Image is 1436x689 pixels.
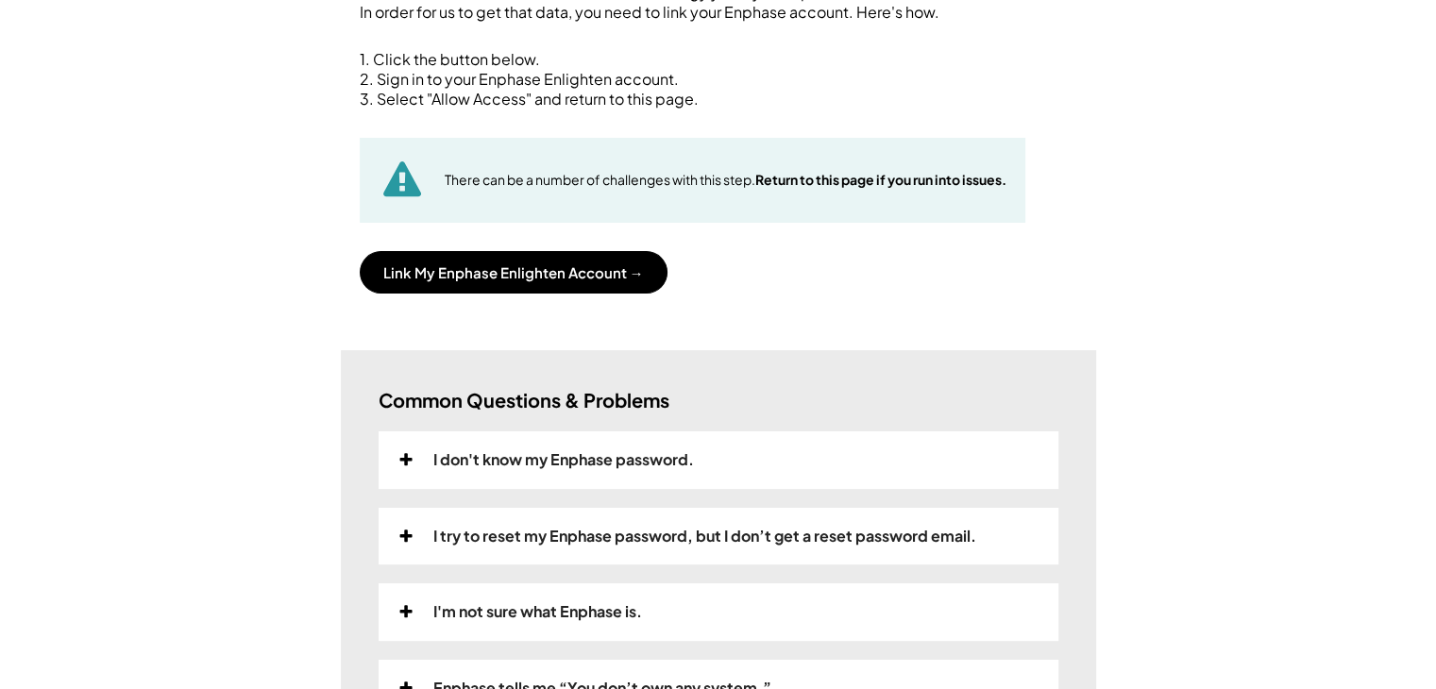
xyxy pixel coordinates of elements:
[433,602,642,622] div: I'm not sure what Enphase is.
[433,450,694,470] div: I don't know my Enphase password.
[433,527,976,546] div: I try to reset my Enphase password, but I don’t get a reset password email.
[360,50,1077,109] div: 1. Click the button below. 2. Sign in to your Enphase Enlighten account. 3. Select "Allow Access"...
[360,251,667,294] button: Link My Enphase Enlighten Account →
[445,171,1006,190] div: There can be a number of challenges with this step.
[379,388,669,412] h3: Common Questions & Problems
[755,171,1006,188] strong: Return to this page if you run into issues.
